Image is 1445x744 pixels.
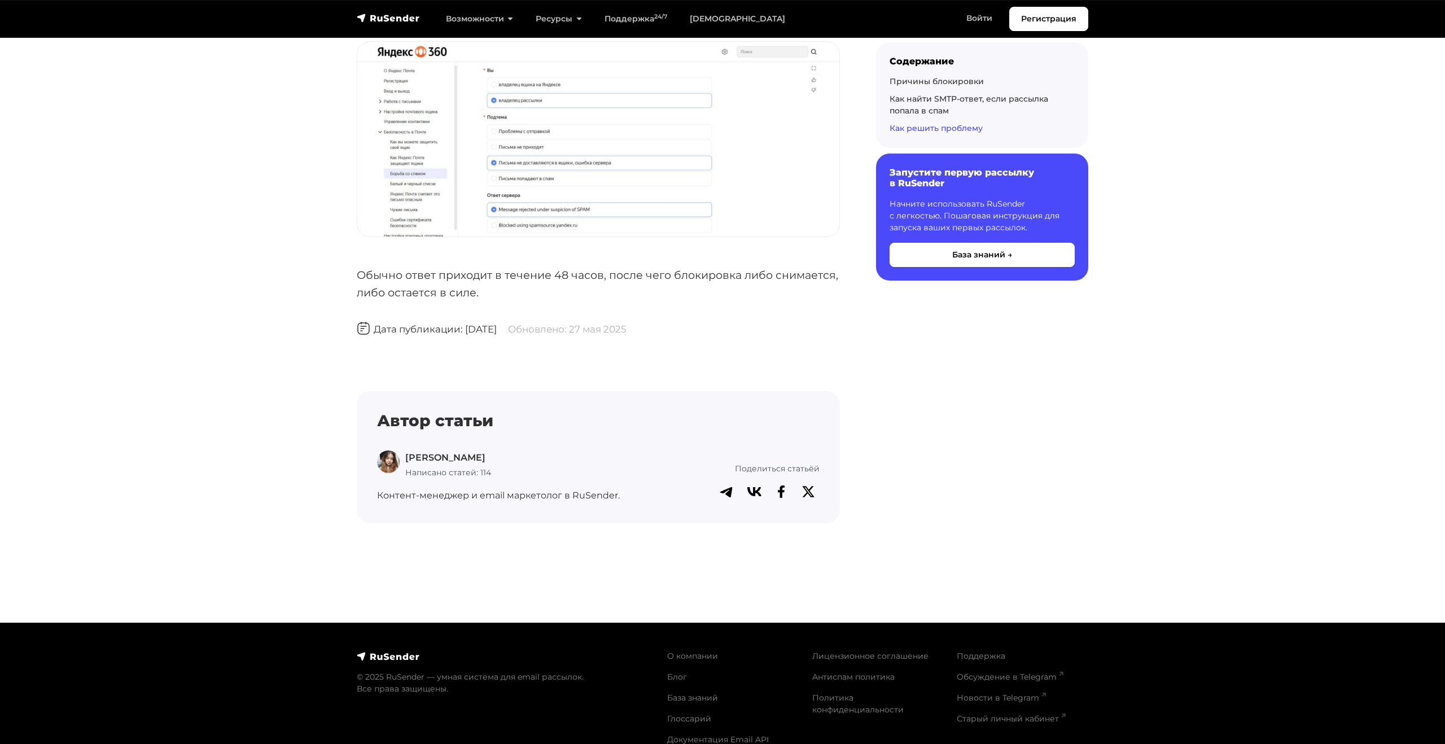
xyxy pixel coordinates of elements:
a: Как решить проблему [890,123,983,133]
span: Дата публикации: [DATE] [357,323,497,335]
a: Блог [667,672,687,682]
a: Регистрация [1009,7,1088,31]
a: Ресурсы [524,7,593,30]
img: RuSender [357,651,420,662]
a: Войти [955,7,1004,30]
p: Начните использовать RuSender с легкостью. Пошаговая инструкция для запуска ваших первых рассылок. [890,198,1075,234]
a: Лицензионное соглашение [812,651,929,661]
a: Как найти SMTP-ответ, если рассылка попала в спам [890,94,1048,116]
a: О компании [667,651,718,661]
span: Написано статей: 114 [405,467,491,478]
div: Содержание [890,56,1075,67]
h4: Автор статьи [377,412,820,431]
h6: Запустите первую рассылку в RuSender [890,167,1075,189]
a: Запустите первую рассылку в RuSender Начните использовать RuSender с легкостью. Пошаговая инструк... [876,154,1088,280]
a: Обсуждение в Telegram [957,672,1063,682]
p: Поделиться статьёй [643,462,820,475]
a: [DEMOGRAPHIC_DATA] [678,7,796,30]
a: Глоссарий [667,714,711,724]
button: База знаний → [890,243,1075,267]
a: Политика конфиденциальности [812,693,904,715]
p: Контент-менеджер и email маркетолог в RuSender. [377,488,629,503]
a: Причины блокировки [890,76,984,86]
img: Дата публикации [357,322,370,335]
a: Новости в Telegram [957,693,1046,703]
sup: 24/7 [654,13,667,20]
img: RuSender [357,12,420,24]
p: [PERSON_NAME] [405,450,491,465]
a: Поддержка [957,651,1005,661]
a: Поддержка24/7 [593,7,678,30]
span: Обновлено: 27 мая 2025 [508,323,627,335]
a: Старый личный кабинет [957,714,1066,724]
p: © 2025 RuSender — умная система для email рассылок. Все права защищены. [357,671,654,695]
a: Антиспам политика [812,672,895,682]
img: Служба поддержки Яндекс 360 [357,42,839,237]
p: Обычно ответ приходит в течение 48 часов, после чего блокировка либо снимается, либо остается в с... [357,266,840,301]
a: Возможности [435,7,524,30]
a: База знаний [667,693,718,703]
